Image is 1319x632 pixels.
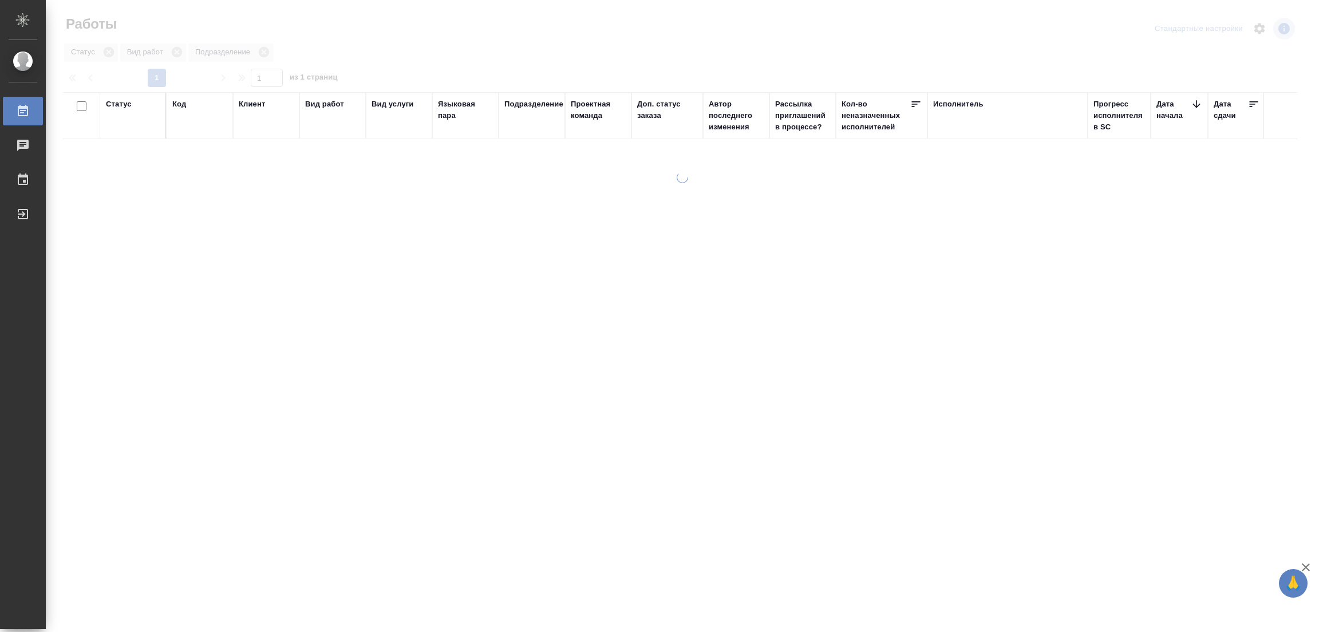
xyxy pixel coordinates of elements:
div: Рассылка приглашений в процессе? [775,98,830,133]
button: 🙏 [1279,569,1308,598]
div: Прогресс исполнителя в SC [1093,98,1145,133]
div: Проектная команда [571,98,626,121]
div: Код [172,98,186,110]
div: Дата сдачи [1214,98,1248,121]
div: Подразделение [504,98,563,110]
div: Статус [106,98,132,110]
div: Вид работ [305,98,344,110]
div: Дата начала [1156,98,1191,121]
div: Вид услуги [372,98,414,110]
div: Исполнитель [933,98,984,110]
div: Автор последнего изменения [709,98,764,133]
div: Доп. статус заказа [637,98,697,121]
div: Языковая пара [438,98,493,121]
div: Клиент [239,98,265,110]
span: 🙏 [1284,571,1303,595]
div: Кол-во неназначенных исполнителей [842,98,910,133]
